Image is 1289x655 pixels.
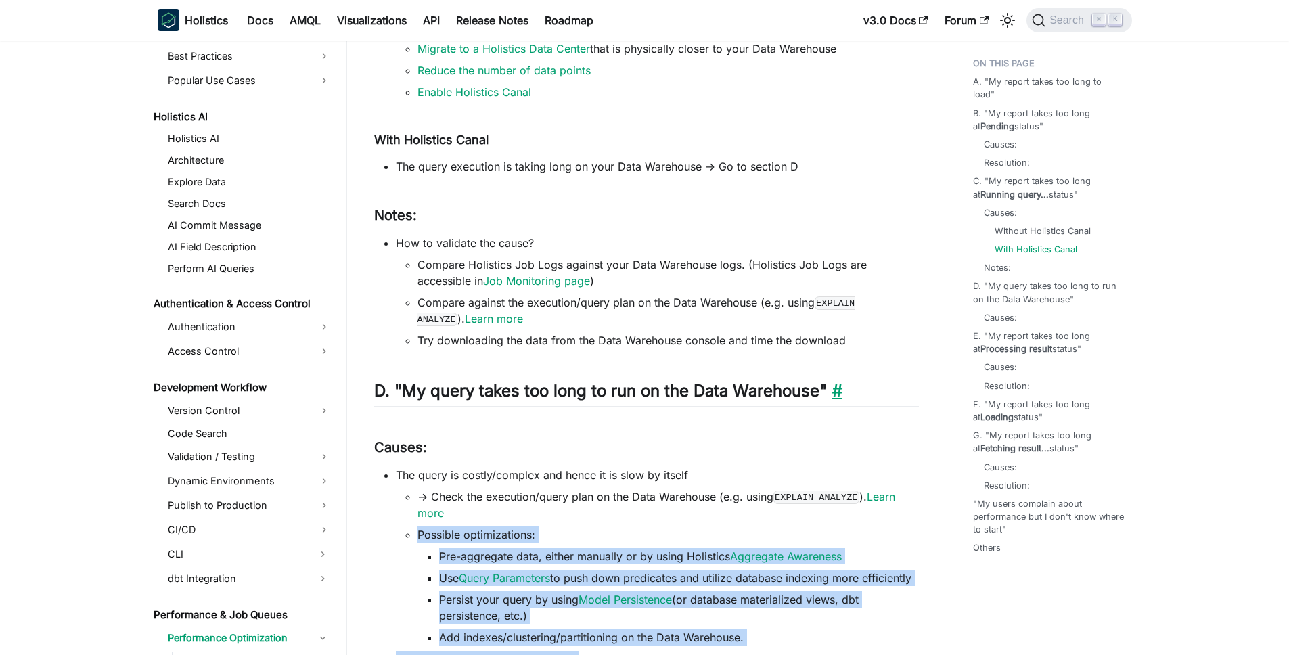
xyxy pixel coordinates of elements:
img: Holistics [158,9,179,31]
a: Architecture [164,151,335,170]
kbd: ⌘ [1092,14,1106,26]
a: Performance Optimization [164,627,311,649]
span: Search [1045,14,1092,26]
a: Causes: [984,361,1017,374]
a: CI/CD [164,519,335,541]
a: Validation / Testing [164,446,335,468]
a: Search Docs [164,194,335,213]
a: Causes: [984,206,1017,219]
a: Resolution: [984,479,1030,492]
h2: D. "My query takes too long to run on the Data Warehouse" [374,381,919,407]
b: Holistics [185,12,228,28]
a: Without Holistics Canal [995,225,1091,238]
a: With Holistics Canal [995,243,1077,256]
strong: Processing result [980,344,1052,354]
a: Best Practices [164,45,335,67]
h3: Notes: [374,207,919,224]
a: Direct link to D. "My query takes too long to run on the Data Warehouse" [827,381,842,401]
li: Possible optimizations: [417,526,919,646]
a: "My users complain about performance but I don't know where to start" [973,497,1124,537]
button: Expand sidebar category 'dbt Integration' [311,568,335,589]
li: Add indexes/clustering/partitioning on the Data Warehouse. [439,629,919,646]
li: Persist your query by using (or database materialized views, dbt persistence, etc.) [439,591,919,624]
a: HolisticsHolistics [158,9,228,31]
a: AI Commit Message [164,216,335,235]
a: Query Parameters [459,571,550,585]
li: Compare Holistics Job Logs against your Data Warehouse logs. (Holistics Job Logs are accessible in ) [417,256,919,289]
a: Aggregate Awareness [730,549,842,563]
button: Expand sidebar category 'CLI' [311,543,335,565]
a: Job Monitoring page [483,274,590,288]
li: Pre-aggregate data, either manually or by using Holistics [439,548,919,564]
a: Perform AI Queries [164,259,335,278]
a: Resolution: [984,380,1030,392]
button: Search (Command+K) [1026,8,1131,32]
a: v3.0 Docs [855,9,936,31]
li: Use to push down predicates and utilize database indexing more efficiently [439,570,919,586]
nav: Docs sidebar [144,41,347,655]
li: How to validate the cause? [396,235,919,348]
h4: With Holistics Canal [374,133,919,148]
kbd: K [1108,14,1122,26]
code: EXPLAIN ANALYZE [773,491,860,504]
li: that is physically closer to your Data Warehouse [417,41,919,57]
li: The query execution is taking long on your Data Warehouse -> Go to section D [396,158,919,175]
a: API [415,9,448,31]
a: Development Workflow [150,378,335,397]
li: And/or the query result is too big and hence it is slow to fetch the result to Holistics -> Try to [396,19,919,100]
li: -> Check the execution/query plan on the Data Warehouse (e.g. using ). [417,489,919,521]
a: D. "My query takes too long to run on the Data Warehouse" [973,279,1124,305]
a: Causes: [984,461,1017,474]
a: Explore Data [164,173,335,191]
a: Publish to Production [164,495,335,516]
a: B. "My report takes too long atPendingstatus" [973,107,1124,133]
a: Dynamic Environments [164,470,335,492]
a: dbt Integration [164,568,311,589]
a: Enable Holistics Canal [417,85,531,99]
a: Migrate to a Holistics Data Center [417,42,590,55]
a: Code Search [164,424,335,443]
li: Try downloading the data from the Data Warehouse console and time the download [417,332,919,348]
a: Notes: [984,261,1011,274]
a: Holistics AI [164,129,335,148]
a: Model Persistence [579,593,672,606]
strong: Fetching result... [980,443,1049,453]
a: Performance & Job Queues [150,606,335,625]
h3: Causes: [374,439,919,456]
a: Reduce the number of data points [417,64,591,77]
a: Release Notes [448,9,537,31]
a: A. "My report takes too long to load" [973,75,1124,101]
button: Collapse sidebar category 'Performance Optimization' [311,627,335,649]
a: Docs [239,9,281,31]
a: Visualizations [329,9,415,31]
a: C. "My report takes too long atRunning query...status" [973,175,1124,200]
a: Authentication [164,316,335,338]
a: Forum [936,9,997,31]
a: Version Control [164,400,335,422]
strong: Running query... [980,189,1049,200]
a: CLI [164,543,311,565]
a: Roadmap [537,9,602,31]
a: Resolution: [984,156,1030,169]
a: Popular Use Cases [164,70,335,91]
li: Compare against the execution/query plan on the Data Warehouse (e.g. using ). [417,294,919,327]
a: Causes: [984,311,1017,324]
strong: Loading [980,412,1014,422]
a: G. "My report takes too long atFetching result...status" [973,429,1124,455]
a: Learn more [465,312,523,325]
a: E. "My report takes too long atProcessing resultstatus" [973,330,1124,355]
a: Others [973,541,1001,554]
a: F. "My report takes too long atLoadingstatus" [973,398,1124,424]
a: Causes: [984,138,1017,151]
a: AMQL [281,9,329,31]
strong: Pending [980,121,1014,131]
a: Access Control [164,340,335,362]
a: Holistics AI [150,108,335,127]
button: Switch between dark and light mode (currently light mode) [997,9,1018,31]
a: Authentication & Access Control [150,294,335,313]
a: AI Field Description [164,238,335,256]
li: The query is costly/complex and hence it is slow by itself [396,467,919,646]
